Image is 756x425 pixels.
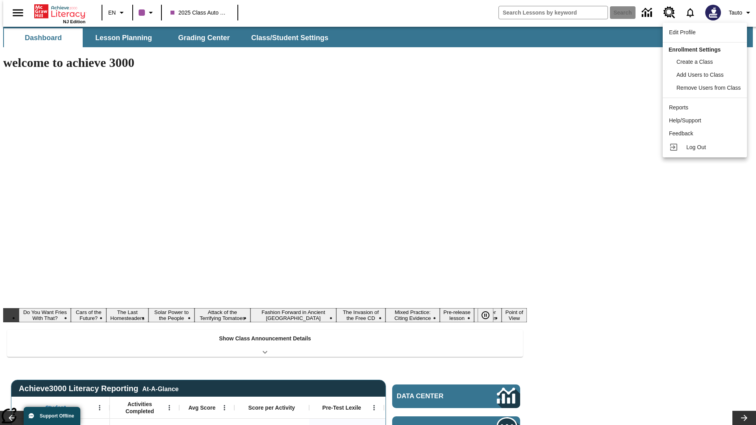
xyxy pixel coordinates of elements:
[669,130,693,137] span: Feedback
[686,144,706,150] span: Log Out
[3,6,115,13] body: Maximum 600 characters Press Escape to exit toolbar Press Alt + F10 to reach toolbar
[669,117,701,124] span: Help/Support
[669,46,721,53] span: Enrollment Settings
[676,85,741,91] span: Remove Users from Class
[669,29,696,35] span: Edit Profile
[676,59,713,65] span: Create a Class
[669,104,688,111] span: Reports
[676,72,724,78] span: Add Users to Class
